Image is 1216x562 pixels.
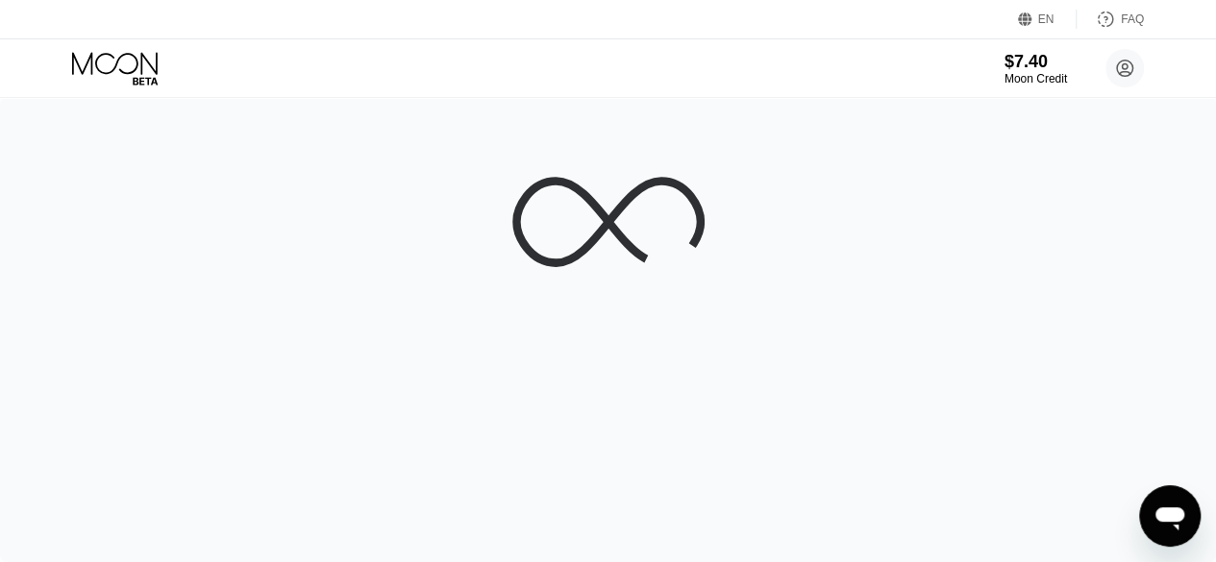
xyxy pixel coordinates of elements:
div: FAQ [1077,10,1144,29]
div: EN [1038,12,1055,26]
div: Moon Credit [1005,72,1067,86]
div: $7.40 [1005,52,1067,72]
iframe: Button to launch messaging window [1139,485,1201,547]
div: FAQ [1121,12,1144,26]
div: $7.40Moon Credit [1005,52,1067,86]
div: EN [1018,10,1077,29]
